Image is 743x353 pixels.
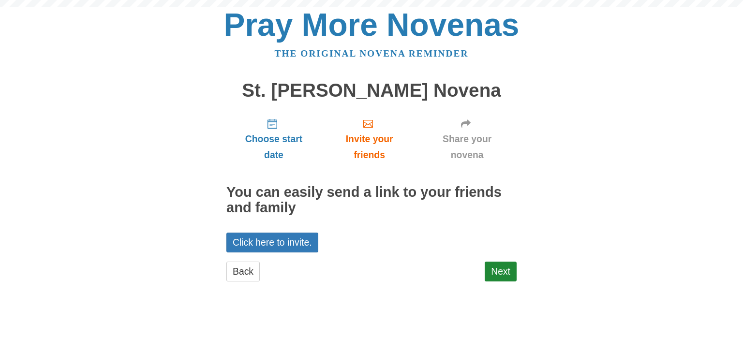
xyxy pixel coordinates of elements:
a: Back [226,262,260,281]
a: Share your novena [417,110,517,168]
span: Share your novena [427,131,507,163]
a: Invite your friends [321,110,417,168]
a: Next [485,262,517,281]
a: Choose start date [226,110,321,168]
h2: You can easily send a link to your friends and family [226,185,517,216]
span: Invite your friends [331,131,408,163]
span: Choose start date [236,131,312,163]
a: Click here to invite. [226,233,318,252]
a: The original novena reminder [275,48,469,59]
h1: St. [PERSON_NAME] Novena [226,80,517,101]
a: Pray More Novenas [224,7,520,43]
